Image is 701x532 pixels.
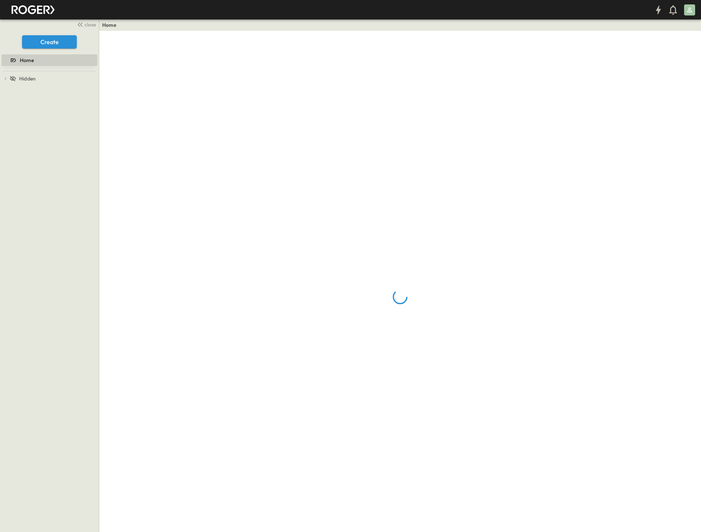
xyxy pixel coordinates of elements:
a: Home [1,55,96,65]
button: close [74,19,97,29]
a: Home [102,21,116,29]
span: Home [20,57,34,64]
span: close [85,21,96,28]
nav: breadcrumbs [102,21,121,29]
button: Create [22,35,77,48]
span: Hidden [19,75,36,82]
